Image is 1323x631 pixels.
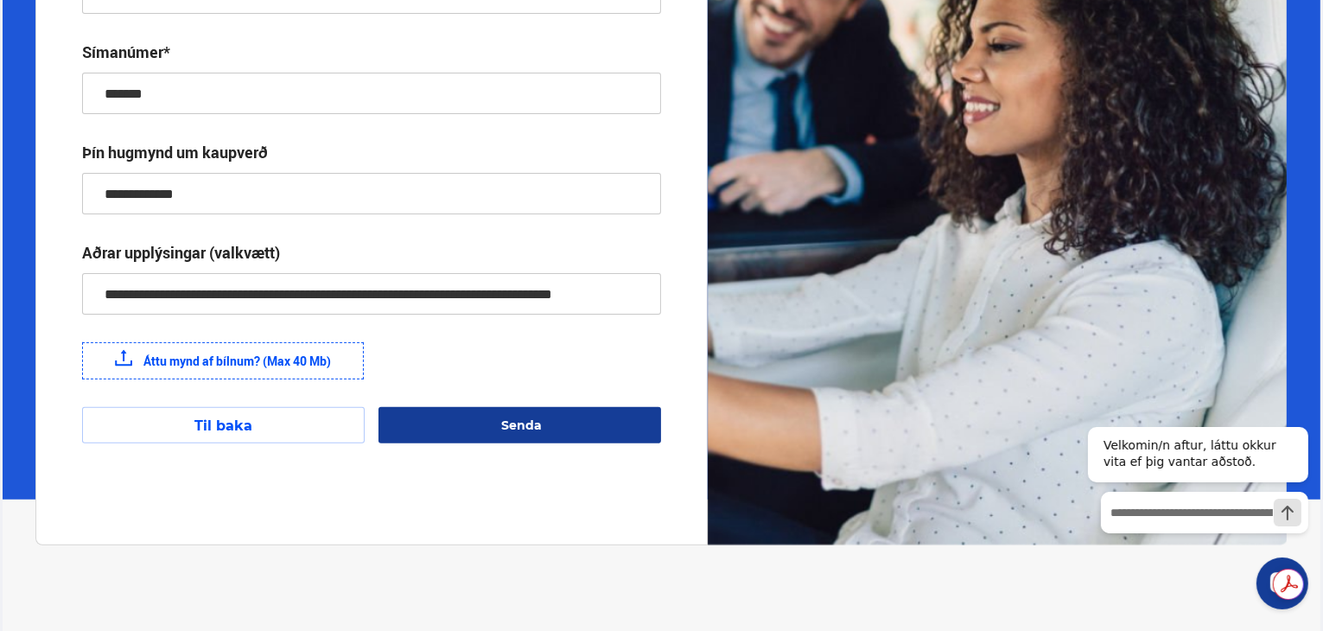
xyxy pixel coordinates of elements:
div: Þín hugmynd um kaupverð [82,142,268,163]
label: Áttu mynd af bílnum? (Max 40 Mb) [82,342,364,379]
button: Senda [378,407,661,443]
button: Til baka [82,407,365,443]
div: Símanúmer* [82,41,170,62]
span: Senda [501,417,542,433]
iframe: LiveChat chat widget [1074,396,1315,623]
div: Aðrar upplýsingar (valkvætt) [82,242,280,263]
